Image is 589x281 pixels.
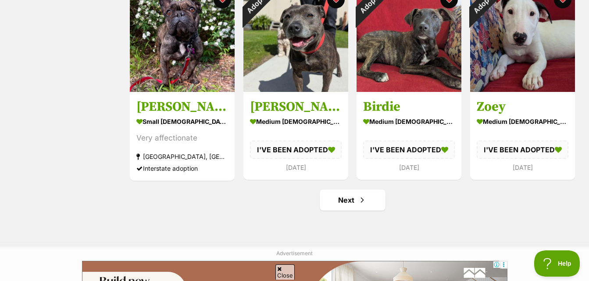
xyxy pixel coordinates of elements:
[250,98,342,115] h3: [PERSON_NAME]
[250,162,342,174] div: [DATE]
[477,140,568,159] div: I'VE BEEN ADOPTED
[243,92,348,180] a: [PERSON_NAME] medium [DEMOGRAPHIC_DATA] Dog I'VE BEEN ADOPTED [DATE] favourite
[243,85,348,94] a: Adopted
[130,92,235,181] a: [PERSON_NAME] small [DEMOGRAPHIC_DATA] Dog Very affectionate [GEOGRAPHIC_DATA], [GEOGRAPHIC_DATA]...
[320,190,386,211] a: Next page
[477,115,568,128] div: medium [DEMOGRAPHIC_DATA] Dog
[357,92,461,180] a: Birdie medium [DEMOGRAPHIC_DATA] Dog I'VE BEEN ADOPTED [DATE] favourite
[363,140,455,159] div: I'VE BEEN ADOPTED
[477,162,568,174] div: [DATE]
[136,132,228,144] div: Very affectionate
[363,98,455,115] h3: Birdie
[477,98,568,115] h3: Zoey
[250,115,342,128] div: medium [DEMOGRAPHIC_DATA] Dog
[470,92,575,180] a: Zoey medium [DEMOGRAPHIC_DATA] Dog I'VE BEEN ADOPTED [DATE] favourite
[534,250,580,277] iframe: Help Scout Beacon - Open
[470,85,575,94] a: Adopted
[250,140,342,159] div: I'VE BEEN ADOPTED
[136,115,228,128] div: small [DEMOGRAPHIC_DATA] Dog
[136,162,228,174] div: Interstate adoption
[275,264,295,280] span: Close
[363,115,455,128] div: medium [DEMOGRAPHIC_DATA] Dog
[136,98,228,115] h3: [PERSON_NAME]
[129,190,576,211] nav: Pagination
[136,151,228,162] div: [GEOGRAPHIC_DATA], [GEOGRAPHIC_DATA]
[357,85,461,94] a: Adopted
[363,162,455,174] div: [DATE]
